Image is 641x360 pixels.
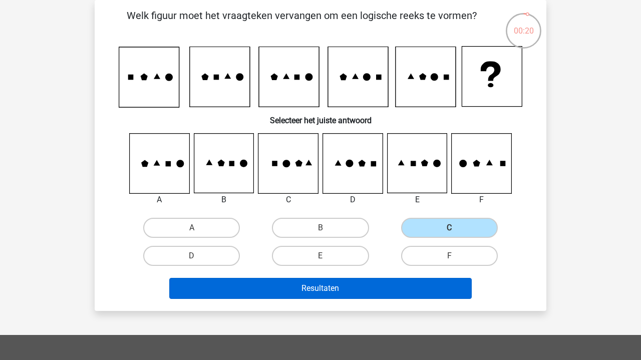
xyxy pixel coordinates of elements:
[272,218,369,238] label: B
[143,218,240,238] label: A
[186,194,262,206] div: B
[143,246,240,266] label: D
[444,194,519,206] div: F
[401,246,498,266] label: F
[122,194,197,206] div: A
[380,194,455,206] div: E
[111,8,493,38] p: Welk figuur moet het vraagteken vervangen om een logische reeks te vormen?
[315,194,391,206] div: D
[401,218,498,238] label: C
[250,194,326,206] div: C
[272,246,369,266] label: E
[505,12,542,37] div: 00:20
[169,278,472,299] button: Resultaten
[111,108,530,125] h6: Selecteer het juiste antwoord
